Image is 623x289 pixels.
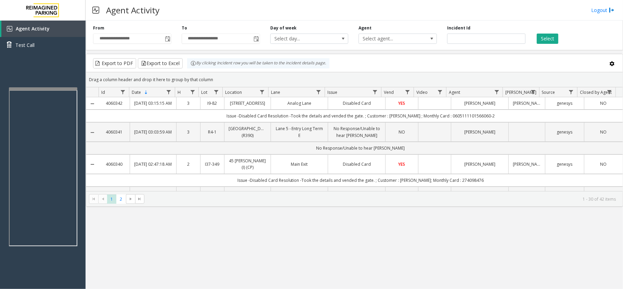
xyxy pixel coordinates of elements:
[513,161,541,167] a: [PERSON_NAME]
[143,90,149,95] span: Sortable
[390,161,414,167] a: YES
[258,87,267,97] a: Location Filter Menu
[103,2,163,18] h3: Agent Activity
[99,174,623,187] td: Issue -Disabled Card Resolution -Took the details and vended the gate. ; Customer : [PERSON_NAME]...
[7,26,12,32] img: 'icon'
[138,58,183,68] button: Export to Excel
[359,25,372,31] label: Agent
[275,190,324,203] a: [GEOGRAPHIC_DATA] - 85 [PERSON_NAME]
[605,87,614,97] a: Closed by Agent Filter Menu
[135,194,144,204] span: Go to the last page
[187,58,329,68] div: By clicking Incident row you will be taken to the incident details page.
[436,87,445,97] a: Video Filter Menu
[588,100,619,106] a: NO
[399,161,405,167] span: YES
[270,25,297,31] label: Day of week
[132,89,141,95] span: Date
[314,87,323,97] a: Lane Filter Menu
[101,89,105,95] span: Id
[229,158,267,171] a: 45 [PERSON_NAME] (I) (CP)
[537,34,558,44] button: Select
[332,125,381,138] a: No Response/Unable to hear [PERSON_NAME]
[390,129,414,135] a: NO
[181,129,196,135] a: 3
[600,161,607,167] span: NO
[211,87,221,97] a: Lot Filter Menu
[181,100,196,106] a: 3
[103,100,126,106] a: 4060342
[591,7,614,14] a: Logout
[271,34,333,43] span: Select day...
[588,129,619,135] a: NO
[600,100,607,106] span: NO
[1,21,86,37] a: Agent Activity
[229,125,267,138] a: [GEOGRAPHIC_DATA] (R390)
[148,196,616,202] kendo-pager-info: 1 - 30 of 42 items
[164,87,173,97] a: Date Filter Menu
[137,196,142,202] span: Go to the last page
[86,87,623,191] div: Data table
[103,129,126,135] a: 4060341
[128,196,133,202] span: Go to the next page
[332,161,381,167] a: Disabled Card
[567,87,576,97] a: Source Filter Menu
[403,87,412,97] a: Vend Filter Menu
[447,25,470,31] label: Incident Id
[528,87,537,97] a: Parker Filter Menu
[542,89,555,95] span: Source
[205,129,220,135] a: R4-1
[506,89,537,95] span: [PERSON_NAME]
[86,74,623,86] div: Drag a column header and drop it here to group by that column
[205,100,220,106] a: I9-82
[126,194,135,204] span: Go to the next page
[93,25,104,31] label: From
[15,41,35,49] span: Test Call
[549,161,580,167] a: genesys
[455,129,504,135] a: [PERSON_NAME]
[86,162,99,167] a: Collapse Details
[118,87,128,97] a: Id Filter Menu
[271,89,280,95] span: Lane
[492,87,501,97] a: Agent Filter Menu
[275,161,324,167] a: Main Exit
[455,100,504,106] a: [PERSON_NAME]
[549,129,580,135] a: genesys
[178,89,181,95] span: H
[107,194,116,204] span: Page 1
[182,25,187,31] label: To
[371,87,380,97] a: Issue Filter Menu
[332,100,381,106] a: Disabled Card
[600,129,607,135] span: NO
[99,142,623,154] td: No Response/Unable to hear [PERSON_NAME]
[93,58,136,68] button: Export to PDF
[16,25,50,32] span: Agent Activity
[188,87,197,97] a: H Filter Menu
[275,100,324,106] a: Analog Lane
[399,129,405,135] span: NO
[229,100,267,106] a: [STREET_ADDRESS]
[229,190,267,203] a: Liberty Village - 85 [PERSON_NAME] (I)
[134,100,172,106] a: [DATE] 03:15:15 AM
[513,100,541,106] a: [PERSON_NAME]
[455,161,504,167] a: [PERSON_NAME]
[103,161,126,167] a: 4060340
[205,161,220,167] a: I37-349
[116,194,126,204] span: Page 2
[449,89,460,95] span: Agent
[99,110,623,122] td: Issue -Disabled Card Resolution -Took the details and vended the gate. ; Customer : [PERSON_NAME]...
[588,161,619,167] a: NO
[384,89,394,95] span: Vend
[359,34,421,43] span: Select agent...
[134,129,172,135] a: [DATE] 03:03:59 AM
[134,161,172,167] a: [DATE] 02:47:18 AM
[416,89,428,95] span: Video
[399,100,405,106] span: YES
[327,89,337,95] span: Issue
[164,34,171,43] span: Toggle popup
[86,101,99,106] a: Collapse Details
[580,89,612,95] span: Closed by Agent
[92,2,99,18] img: pageIcon
[252,34,260,43] span: Toggle popup
[181,161,196,167] a: 2
[390,100,414,106] a: YES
